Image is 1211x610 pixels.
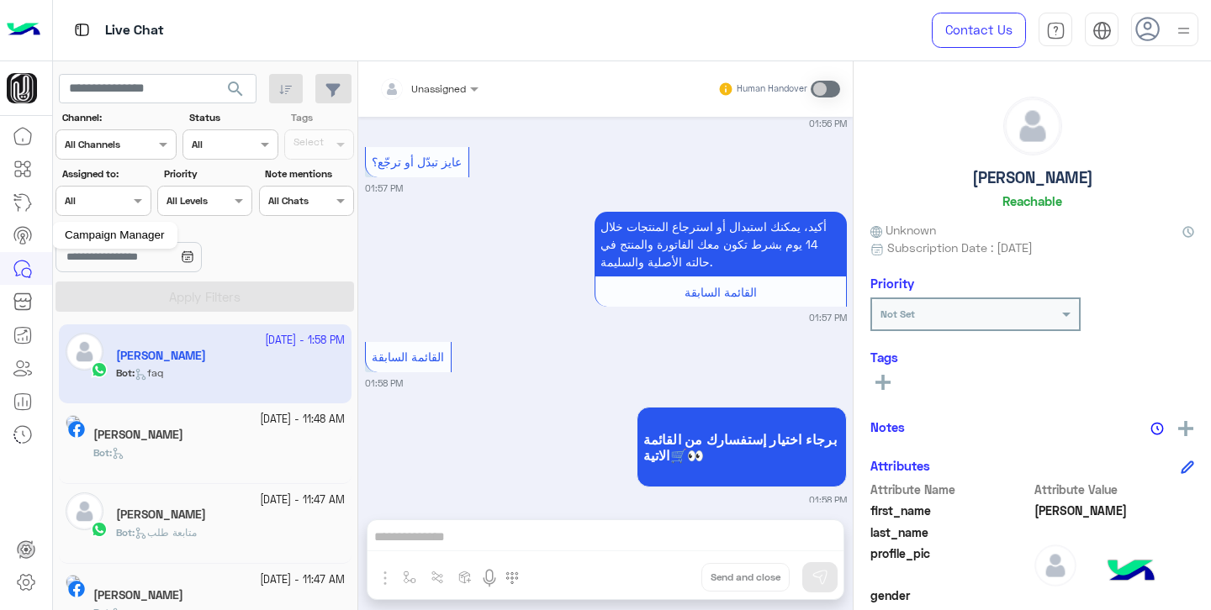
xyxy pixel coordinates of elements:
[1034,502,1195,519] span: Ahmed
[870,350,1194,365] h6: Tags
[135,526,197,539] span: متابعة طلب
[91,521,108,538] img: WhatsApp
[1150,422,1164,435] img: notes
[870,221,936,239] span: Unknown
[116,526,132,539] span: Bot
[66,415,81,430] img: picture
[68,421,85,438] img: Facebook
[372,155,462,169] span: عايز تبدّل أو ترجّع؟
[870,502,1031,519] span: first_name
[116,507,206,522] h5: Heba Elmahdy
[7,13,40,48] img: Logo
[1092,21,1112,40] img: tab
[870,523,1031,541] span: last_name
[1046,21,1066,40] img: tab
[260,412,345,428] small: [DATE] - 11:48 AM
[365,181,403,195] small: 01:57 PM
[52,222,177,249] div: Campaign Manager
[56,281,354,312] button: Apply Filters
[1102,543,1161,602] img: hulul-logo.png
[809,117,847,130] small: 01:56 PM
[62,166,149,181] label: Assigned to:
[685,285,757,299] span: القائمة السابقة
[595,212,847,276] p: 6/10/2025, 1:57 PM
[701,563,790,592] button: Send and close
[1034,481,1195,498] span: Attribute Value
[93,588,183,602] h5: عصام عصام
[870,586,1031,604] span: gender
[189,110,276,125] label: Status
[870,544,1031,583] span: profile_pic
[1039,13,1072,48] a: tab
[66,492,103,530] img: defaultAdmin.png
[1173,20,1194,41] img: profile
[887,239,1033,256] span: Subscription Date : [DATE]
[365,376,403,390] small: 01:58 PM
[643,431,840,463] span: برجاء اختيار إستفسارك من القائمة الاتية🛒👀
[105,19,164,42] p: Live Chat
[932,13,1026,48] a: Contact Us
[372,350,444,364] span: القائمة السابقة
[1034,586,1195,604] span: null
[870,458,930,473] h6: Attributes
[880,308,915,320] b: Not Set
[68,581,85,597] img: Facebook
[265,166,352,181] label: Note mentions
[737,82,807,96] small: Human Handover
[260,492,345,508] small: [DATE] - 11:47 AM
[66,575,81,590] img: picture
[809,493,847,507] small: 01:58 PM
[93,428,183,442] h5: سامي ابو كريم
[7,73,37,103] img: 102968075709091
[1178,421,1193,436] img: add
[225,79,246,99] span: search
[260,572,345,588] small: [DATE] - 11:47 AM
[164,166,251,181] label: Priority
[116,526,135,539] b: :
[215,74,256,110] button: search
[62,110,175,125] label: Channel:
[870,419,905,434] h6: Notes
[93,446,112,459] b: :
[93,446,109,459] span: Bot
[1002,193,1062,208] h6: Reachable
[1034,544,1076,586] img: defaultAdmin.png
[870,481,1031,498] span: Attribute Name
[870,276,914,291] h6: Priority
[71,19,93,40] img: tab
[809,311,847,324] small: 01:57 PM
[1004,97,1061,155] img: defaultAdmin.png
[411,82,466,95] span: Unassigned
[972,168,1093,187] h5: [PERSON_NAME]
